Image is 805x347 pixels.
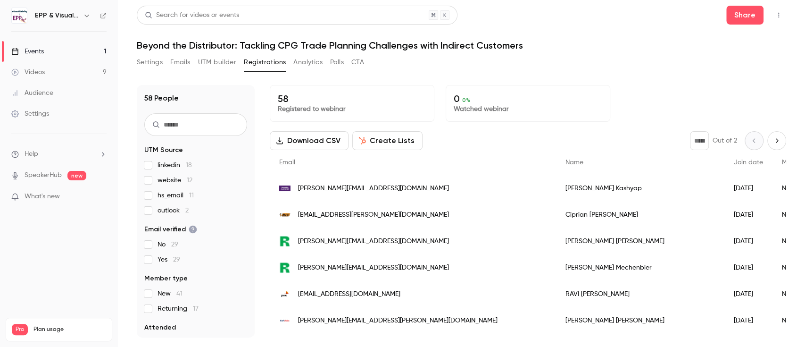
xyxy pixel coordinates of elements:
h1: 58 People [144,93,179,104]
button: Analytics [293,55,323,70]
img: mdlz.com [279,186,290,192]
p: Out of 2 [713,136,737,145]
button: Download CSV [270,131,349,150]
button: Registrations [244,55,286,70]
span: Name [565,159,583,166]
button: Share [726,6,764,25]
span: hs_email [158,191,194,200]
span: Returning [158,304,199,313]
div: Settings [11,109,49,118]
div: [DATE] [724,254,772,281]
img: riversidenaturals.com [279,262,290,273]
span: 29 [173,256,180,263]
span: Pro [12,324,28,335]
p: 0 [454,93,602,104]
div: [DATE] [724,175,772,202]
span: outlook [158,206,189,215]
div: Search for videos or events [145,10,239,20]
button: Next page [767,131,786,150]
a: SpeakerHub [25,170,62,180]
img: riversidenaturals.com [279,236,290,247]
button: Create Lists [352,131,423,150]
p: Registered to webinar [278,104,426,114]
div: [DATE] [724,307,772,334]
span: Plan usage [33,326,106,333]
div: [PERSON_NAME] [PERSON_NAME] [556,307,724,334]
button: CTA [351,55,364,70]
div: [DATE] [724,202,772,228]
span: [EMAIL_ADDRESS][DOMAIN_NAME] [298,289,400,299]
div: [DATE] [724,228,772,254]
span: 17 [193,305,199,312]
div: [PERSON_NAME] Kashyap [556,175,724,202]
span: 11 [189,192,194,199]
span: Member type [144,274,188,283]
h1: Beyond the Distributor: Tackling CPG Trade Planning Challenges with Indirect Customers [137,40,786,51]
img: EPP & Visualfabriq [12,8,27,23]
img: pwc.com [279,288,290,300]
p: 58 [278,93,426,104]
span: Yes [158,255,180,264]
button: Emails [170,55,190,70]
span: linkedin [158,161,192,170]
span: UTM Source [144,145,183,155]
div: Audience [11,88,53,98]
span: 0 % [462,97,471,103]
span: 2 [185,207,189,214]
button: Polls [330,55,344,70]
span: new [67,171,86,180]
span: Email verified [144,225,197,234]
h6: EPP & Visualfabriq [35,11,79,20]
span: Help [25,149,38,159]
span: What's new [25,192,60,202]
div: [PERSON_NAME] [PERSON_NAME] [556,228,724,254]
span: 29 [171,241,178,248]
span: 18 [186,162,192,169]
span: Attended [144,323,176,332]
img: kraftheinz.com [279,315,290,326]
span: [EMAIL_ADDRESS][PERSON_NAME][DOMAIN_NAME] [298,210,449,220]
span: New [158,289,183,298]
span: [PERSON_NAME][EMAIL_ADDRESS][DOMAIN_NAME] [298,184,449,194]
p: Watched webinar [454,104,602,114]
div: [DATE] [724,281,772,307]
li: help-dropdown-opener [11,149,107,159]
span: 41 [176,290,183,297]
div: Events [11,47,44,56]
span: [PERSON_NAME][EMAIL_ADDRESS][DOMAIN_NAME] [298,263,449,273]
img: bicworld.com [279,209,290,220]
button: Settings [137,55,163,70]
div: RAVI [PERSON_NAME] [556,281,724,307]
span: [PERSON_NAME][EMAIL_ADDRESS][DOMAIN_NAME] [298,237,449,246]
span: Join date [734,159,763,166]
span: [PERSON_NAME][EMAIL_ADDRESS][PERSON_NAME][DOMAIN_NAME] [298,316,498,326]
span: website [158,176,192,185]
div: [PERSON_NAME] Mechenbier [556,254,724,281]
span: Email [279,159,295,166]
span: 12 [187,177,192,184]
span: No [158,240,178,249]
button: UTM builder [198,55,236,70]
div: Ciprian [PERSON_NAME] [556,202,724,228]
div: Videos [11,68,45,77]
